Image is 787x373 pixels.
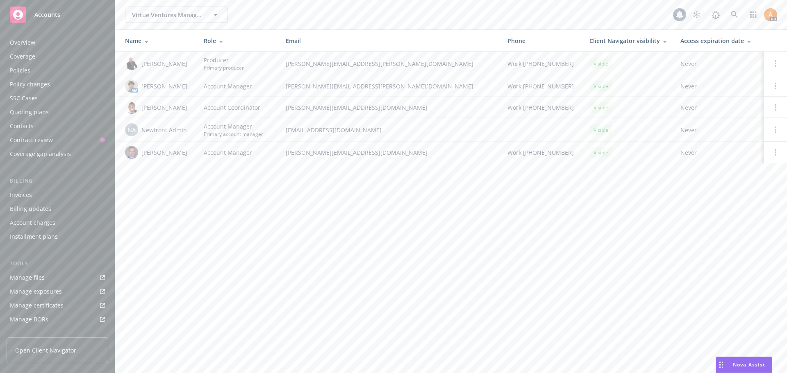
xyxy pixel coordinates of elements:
span: Never [680,126,757,134]
span: Open Client Navigator [15,346,76,355]
div: Name [125,36,191,45]
div: Contract review [10,133,53,147]
a: Manage certificates [7,299,108,312]
a: Account charges [7,216,108,229]
a: Overview [7,36,108,49]
span: Never [680,82,757,90]
span: Accounts [34,11,60,18]
a: Contract review [7,133,108,147]
span: [PERSON_NAME] [141,59,187,68]
a: Report a Bug [707,7,724,23]
span: Account Coordinator [204,103,260,112]
span: Nova Assist [733,361,765,368]
a: Switch app [745,7,762,23]
span: Producer [204,56,244,64]
span: Work [PHONE_NUMBER] [507,103,574,112]
span: Work [PHONE_NUMBER] [507,148,574,157]
span: [PERSON_NAME][EMAIL_ADDRESS][PERSON_NAME][DOMAIN_NAME] [286,82,494,90]
span: [PERSON_NAME] [141,103,187,112]
div: Visible [589,125,612,135]
span: [PERSON_NAME][EMAIL_ADDRESS][PERSON_NAME][DOMAIN_NAME] [286,59,494,68]
span: [PERSON_NAME][EMAIL_ADDRESS][DOMAIN_NAME] [286,148,494,157]
img: photo [764,8,777,21]
a: Installment plans [7,230,108,243]
span: Virtue Ventures Management, LLC [132,11,203,19]
div: Quoting plans [10,106,49,119]
a: Coverage [7,50,108,63]
a: Billing updates [7,202,108,215]
a: Manage files [7,271,108,284]
div: Role [204,36,273,45]
div: Visible [589,147,612,158]
img: photo [125,146,138,159]
a: Quoting plans [7,106,108,119]
span: [PERSON_NAME] [141,82,187,90]
span: Work [PHONE_NUMBER] [507,82,574,90]
span: Primary producer [204,64,244,71]
div: Policies [10,64,30,77]
div: Contacts [10,120,34,133]
span: [PERSON_NAME] [141,148,187,157]
span: [PERSON_NAME][EMAIL_ADDRESS][DOMAIN_NAME] [286,103,494,112]
span: [EMAIL_ADDRESS][DOMAIN_NAME] [286,126,494,134]
div: Visible [589,81,612,91]
a: Coverage gap analysis [7,147,108,161]
img: photo [125,101,138,114]
img: photo [125,79,138,93]
div: Drag to move [716,357,726,373]
div: Manage certificates [10,299,64,312]
div: Phone [507,36,576,45]
div: Account charges [10,216,55,229]
span: Never [680,103,757,112]
a: Contacts [7,120,108,133]
span: Account Manager [204,148,252,157]
a: Manage exposures [7,285,108,298]
a: SSC Cases [7,92,108,105]
span: Work [PHONE_NUMBER] [507,59,574,68]
a: Accounts [7,3,108,26]
a: Manage BORs [7,313,108,326]
div: Visible [589,59,612,69]
button: Nova Assist [716,357,772,373]
span: Newfront Admin [141,126,187,134]
div: Tools [7,260,108,268]
span: Primary account manager [204,131,263,138]
div: Billing updates [10,202,51,215]
span: Never [680,59,757,68]
div: Manage BORs [10,313,48,326]
span: Account Manager [204,122,263,131]
div: Overview [10,36,35,49]
span: Account Manager [204,82,252,90]
div: Invoices [10,188,32,201]
div: Policy changes [10,78,50,91]
div: Manage files [10,271,45,284]
div: Manage exposures [10,285,62,298]
div: SSC Cases [10,92,38,105]
button: Virtue Ventures Management, LLC [125,7,227,23]
div: Coverage [10,50,35,63]
div: Summary of insurance [10,327,72,340]
div: Installment plans [10,230,58,243]
div: Email [286,36,494,45]
a: Stop snowing [689,7,705,23]
div: Access expiration date [680,36,757,45]
a: Invoices [7,188,108,201]
div: Billing [7,177,108,185]
img: photo [125,57,138,70]
a: Policy changes [7,78,108,91]
div: Client Navigator visibility [589,36,667,45]
a: Policies [7,64,108,77]
div: Visible [589,102,612,113]
a: Summary of insurance [7,327,108,340]
span: Never [680,148,757,157]
div: Coverage gap analysis [10,147,71,161]
span: NA [127,126,136,134]
a: Search [726,7,743,23]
